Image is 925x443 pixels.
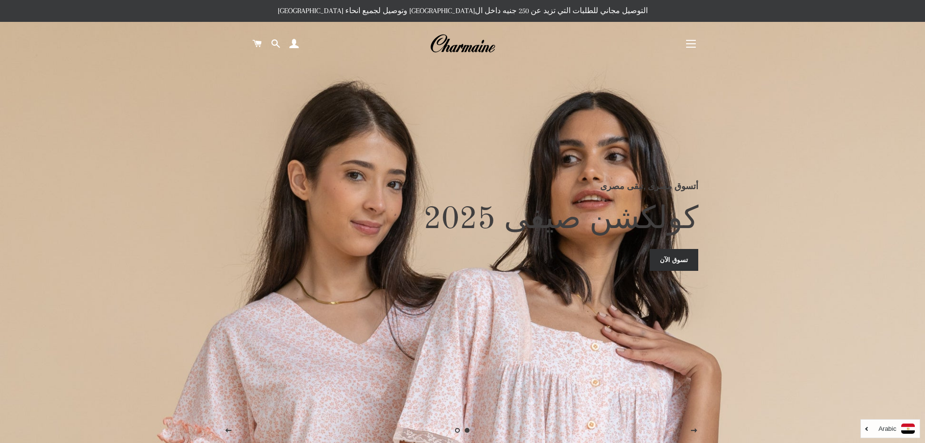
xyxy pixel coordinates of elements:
img: Charmaine Egypt [430,33,495,54]
a: تسوق الآن [650,249,698,270]
i: Arabic [878,425,896,432]
a: تحميل الصور 2 [453,425,463,435]
button: الصفحه التالية [682,419,706,443]
h2: كولكشن صيفى 2025 [227,200,698,239]
button: الصفحه السابقة [216,419,240,443]
a: Arabic [866,424,915,434]
p: أتسوق مصرى ,تبقى مصرى [227,179,698,193]
a: الصفحه 1current [463,425,472,435]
